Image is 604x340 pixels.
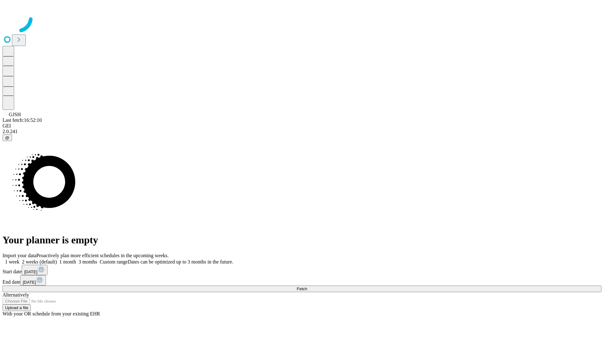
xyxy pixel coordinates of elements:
[24,269,37,274] span: [DATE]
[3,234,601,246] h1: Your planner is empty
[100,259,128,264] span: Custom range
[9,112,21,117] span: GJSH
[22,265,48,275] button: [DATE]
[20,275,46,286] button: [DATE]
[59,259,76,264] span: 1 month
[5,135,9,140] span: @
[3,253,36,258] span: Import your data
[3,129,601,134] div: 2.0.241
[3,117,42,123] span: Last fetch: 16:52:10
[297,286,307,291] span: Fetch
[3,286,601,292] button: Fetch
[3,275,601,286] div: End date
[79,259,97,264] span: 3 months
[3,311,100,316] span: With your OR schedule from your existing EHR
[22,259,57,264] span: 2 weeks (default)
[128,259,233,264] span: Dates can be optimized up to 3 months in the future.
[3,292,29,297] span: Alternatively
[3,265,601,275] div: Start date
[3,304,31,311] button: Upload a file
[36,253,169,258] span: Proactively plan more efficient schedules in the upcoming weeks.
[5,259,20,264] span: 1 week
[3,134,12,141] button: @
[3,123,601,129] div: GEI
[23,280,36,285] span: [DATE]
